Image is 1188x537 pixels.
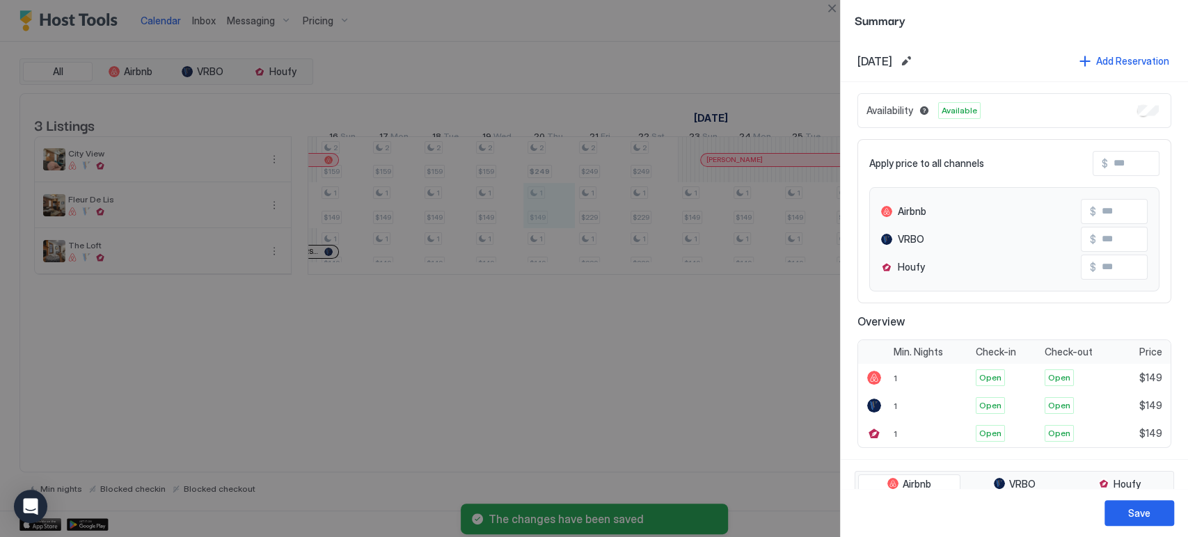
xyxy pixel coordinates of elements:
span: 1 [894,428,897,439]
span: $149 [1139,427,1162,440]
span: [DATE] [857,54,892,68]
span: Open [979,371,1001,384]
span: Check-in [976,346,1016,358]
span: Houfy [898,261,925,273]
span: VRBO [898,233,924,246]
span: VRBO [1009,478,1036,490]
div: Open Intercom Messenger [14,490,47,523]
span: Open [979,399,1001,412]
span: Open [1048,371,1070,384]
span: Overview [857,314,1171,328]
button: Houfy [1068,474,1171,494]
button: Edit date range [898,53,914,70]
button: Save [1104,500,1174,526]
span: Check-out [1045,346,1093,358]
span: Availability [866,104,913,117]
span: Houfy [1114,478,1141,490]
span: 1 [894,373,897,383]
span: Airbnb [903,478,931,490]
div: Save [1128,506,1150,520]
span: Price [1139,346,1162,358]
button: VRBO [963,474,1066,494]
span: $ [1090,261,1096,273]
button: Blocked dates override all pricing rules and remain unavailable until manually unblocked [916,102,933,119]
span: $ [1090,233,1096,246]
span: $ [1090,205,1096,218]
span: Airbnb [898,205,926,218]
span: Summary [855,11,1174,29]
span: $149 [1139,399,1162,412]
span: Open [979,427,1001,440]
button: Add Reservation [1077,51,1171,70]
span: Open [1048,399,1070,412]
span: 1 [894,401,897,411]
span: $149 [1139,371,1162,384]
span: Open [1048,427,1070,440]
span: $ [1102,157,1108,170]
div: Add Reservation [1096,54,1169,68]
div: tab-group [855,471,1174,497]
span: Available [942,104,977,117]
span: Min. Nights [894,346,943,358]
button: Airbnb [858,474,960,494]
span: Apply price to all channels [869,157,984,170]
